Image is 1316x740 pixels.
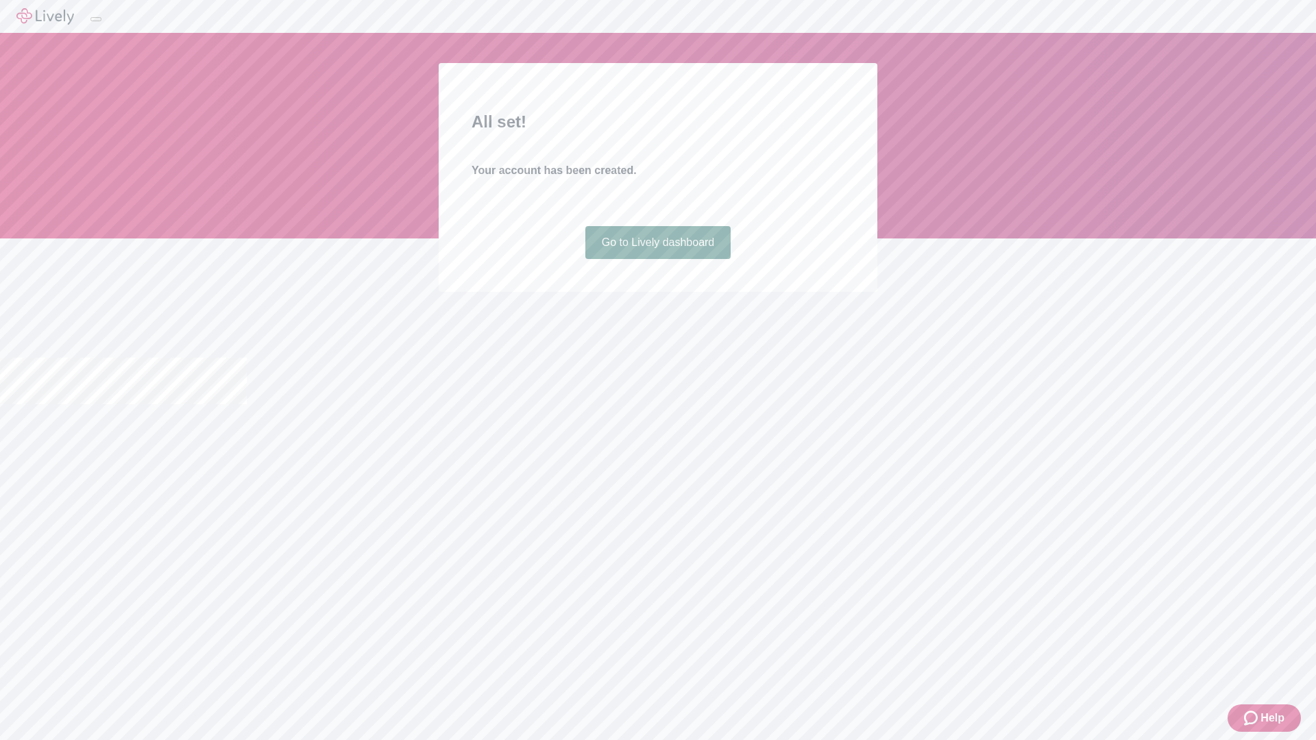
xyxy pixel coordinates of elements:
[1260,710,1284,726] span: Help
[90,17,101,21] button: Log out
[1244,710,1260,726] svg: Zendesk support icon
[472,110,844,134] h2: All set!
[585,226,731,259] a: Go to Lively dashboard
[472,162,844,179] h4: Your account has been created.
[16,8,74,25] img: Lively
[1228,704,1301,732] button: Zendesk support iconHelp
